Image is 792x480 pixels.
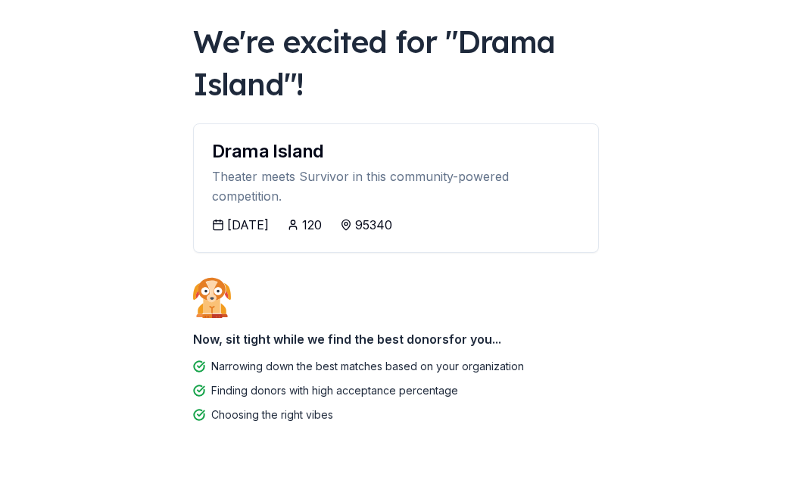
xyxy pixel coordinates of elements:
div: Narrowing down the best matches based on your organization [211,357,524,376]
img: Dog waiting patiently [193,277,231,318]
div: Choosing the right vibes [211,406,333,424]
div: 95340 [355,216,392,234]
div: Drama Island [212,142,580,161]
div: Theater meets Survivor in this community-powered competition. [212,167,580,207]
div: Finding donors with high acceptance percentage [211,382,458,400]
div: We're excited for " Drama Island "! [193,20,599,105]
div: Now, sit tight while we find the best donors for you... [193,324,599,354]
div: [DATE] [227,216,269,234]
div: 120 [302,216,322,234]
